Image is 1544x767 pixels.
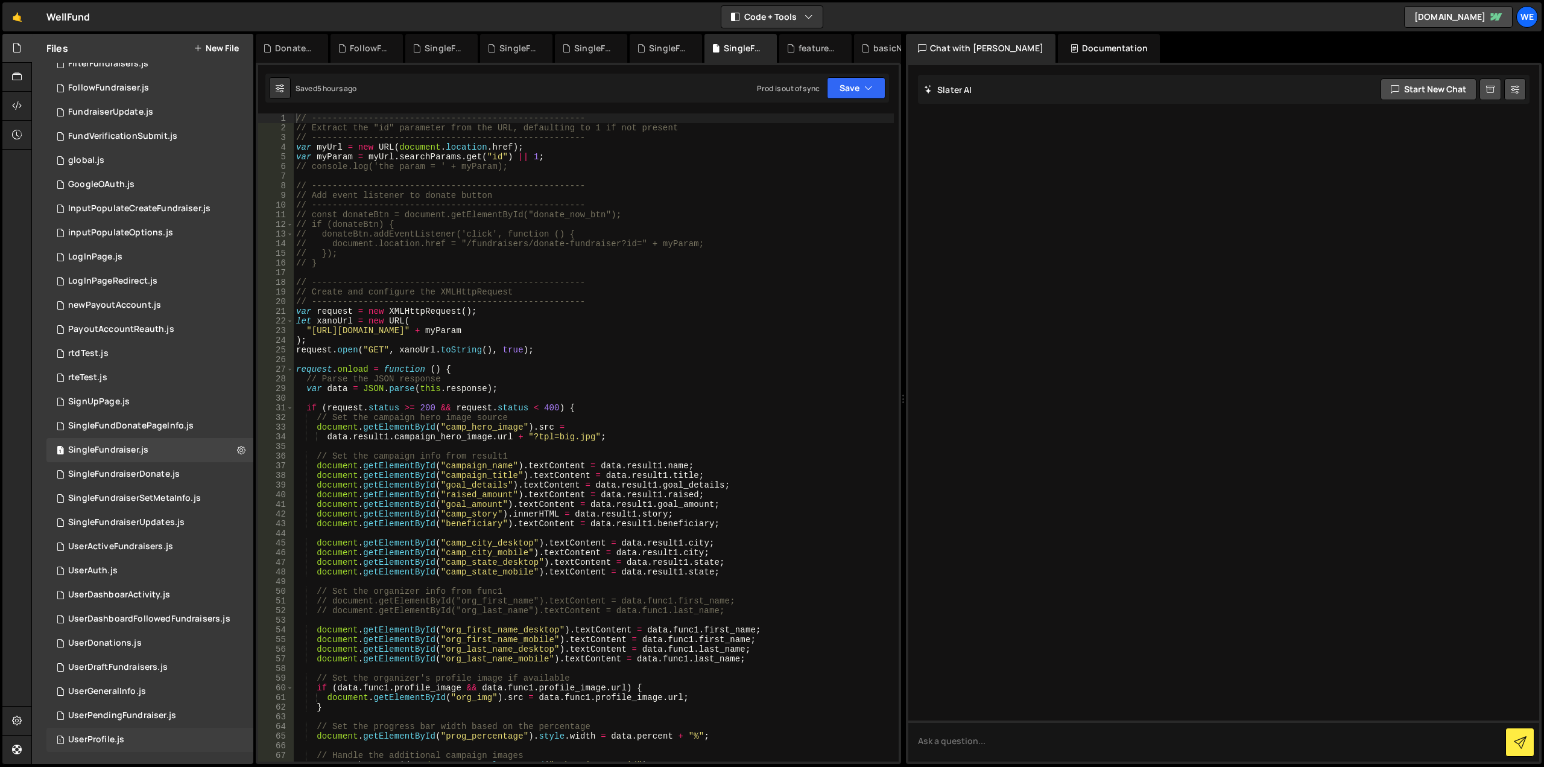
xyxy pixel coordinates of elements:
button: Code + Tools [721,6,823,28]
div: SingleFundDonatePageInfo.js [425,42,463,54]
div: 13134/34990.js [46,655,253,679]
div: 13134/33203.js [46,245,253,269]
div: FundVerificationSubmit.js [68,131,177,142]
div: 37 [258,461,294,471]
div: 6 [258,162,294,171]
div: SingleFundraiserUpdates.js [499,42,538,54]
div: 13134/34102.js [46,462,253,486]
div: UserGeneralInfo.js [68,686,146,697]
div: 30 [258,393,294,403]
div: 46 [258,548,294,558]
div: 53 [258,616,294,625]
div: Chat with [PERSON_NAME] [906,34,1055,63]
div: 13134/39027.js [46,414,253,438]
div: 28 [258,374,294,384]
div: SingleFundraiser.js [724,42,762,54]
button: Save [827,77,885,99]
div: SingleFundraiserDonate.js [649,42,688,54]
div: 60 [258,683,294,693]
div: 13134/34971.js [46,607,253,631]
div: 43 [258,519,294,529]
div: 50 [258,587,294,596]
div: 44 [258,529,294,538]
div: 13134/35740.js [46,535,253,559]
div: 17 [258,268,294,278]
div: 19 [258,287,294,297]
div: 8 [258,181,294,191]
div: 41 [258,500,294,509]
div: 47 [258,558,294,567]
div: 67 [258,751,294,760]
div: LogInPageRedirect.js [68,276,157,287]
div: 11 [258,210,294,220]
div: 10 [258,200,294,210]
div: 3 [258,133,294,142]
div: 59 [258,673,294,683]
div: 26 [258,355,294,364]
div: 23 [258,326,294,336]
div: SingleFundraiserUpdates.js [68,517,185,528]
div: 13134/33399.js [46,438,253,462]
div: 12 [258,220,294,229]
div: 13134/34989.js [46,583,253,607]
div: SingleFundraiserDonate.js [68,469,180,480]
div: 15 [258,249,294,258]
div: 56 [258,644,294,654]
div: 13134/33193.js [46,317,253,342]
div: 63 [258,712,294,722]
span: 1 [57,447,64,456]
div: 66 [258,741,294,751]
div: 13134/36856.js [46,342,253,366]
div: rtdTest.js [68,348,109,359]
div: 38 [258,471,294,480]
div: 13134/36954.js [46,704,253,728]
div: DonateFundraiser.js [275,42,314,54]
div: 64 [258,722,294,731]
div: UserPendingFundraiser.js [68,710,176,721]
div: 32 [258,413,294,422]
div: 13134/37042.js [46,511,253,535]
div: 13 [258,229,294,239]
h2: Slater AI [924,84,972,95]
div: 54 [258,625,294,635]
div: 13134/33195.js [46,197,253,221]
div: 34 [258,432,294,442]
div: PayoutAccountReauth.js [68,324,174,335]
div: 13134/37566.js [46,728,253,752]
div: FundraiserUpdate.js [68,107,153,118]
div: 21 [258,307,294,316]
button: New File [194,43,239,53]
div: FollowFundraiser.js [350,42,388,54]
div: 13134/33667.js [46,173,253,197]
div: 35 [258,442,294,451]
div: 5 hours ago [317,83,357,94]
div: 7 [258,171,294,181]
div: 1 [258,113,294,123]
div: LogInPage.js [68,252,122,263]
div: FilterFundraisers.js [68,59,148,69]
div: 13134/34988.js [46,559,253,583]
div: We [1516,6,1538,28]
div: 31 [258,403,294,413]
span: 1 [57,736,64,746]
div: 22 [258,316,294,326]
div: 9 [258,191,294,200]
div: SignUpPage.js [68,396,130,407]
div: Documentation [1058,34,1160,63]
div: 5 [258,152,294,162]
div: UserDashboardFollowedFundraisers.js [68,614,230,625]
div: 13134/32733.js [46,293,253,317]
div: 52 [258,606,294,616]
div: 25 [258,345,294,355]
div: 13134/37109.js [46,124,253,148]
div: UserDraftFundraisers.js [68,662,168,673]
div: basicNavBar.js [873,42,912,54]
div: 27 [258,364,294,374]
div: newPayoutAccount.js [68,300,161,311]
div: 13134/32525.js [46,148,253,173]
div: 42 [258,509,294,519]
div: UserDashboarActivity.js [68,590,170,600]
div: 13134/34117.js [46,76,253,100]
div: 20 [258,297,294,307]
div: 33 [258,422,294,432]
